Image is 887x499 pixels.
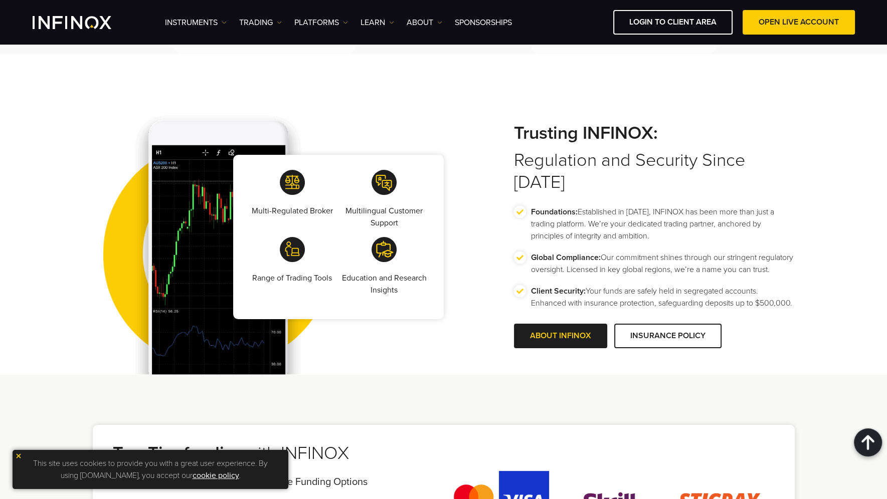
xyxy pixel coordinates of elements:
p: Range of Trading Tools [252,272,332,284]
a: cookie policy [193,470,239,480]
span: Secure Funding Options [262,476,368,488]
a: ABOUT INFINOX [514,324,607,348]
a: SPONSORSHIPS [455,17,512,29]
p: Multilingual Customer Support [340,205,428,229]
a: OPEN LIVE ACCOUNT [743,10,855,35]
strong: Trusting INFINOX: [514,122,795,144]
a: ABOUT [407,17,442,29]
a: INFINOX Logo [33,16,135,29]
a: PLATFORMS [294,17,348,29]
a: INSURANCE POLICY [614,324,722,348]
p: This site uses cookies to provide you with a great user experience. By using [DOMAIN_NAME], you a... [18,455,283,484]
h2: Regulation and Security Since [DATE] [514,122,795,193]
a: Instruments [165,17,227,29]
p: Established in [DATE], INFINOX has been more than just a trading platform. We’re your dedicated t... [531,206,795,242]
p: Our commitment shines through our stringent regulatory oversight. Licensed in key global regions,... [531,252,795,276]
strong: Global Compliance: [531,253,601,263]
p: Education and Research Insights [340,272,428,296]
a: TRADING [239,17,282,29]
strong: Foundations: [531,207,578,217]
img: yellow close icon [15,452,22,459]
strong: Top-Tier funding [113,442,245,464]
p: Multi-Regulated Broker [252,205,333,217]
a: Learn [361,17,394,29]
p: Your funds are safely held in segregated accounts. Enhanced with insurance protection, safeguardi... [531,285,795,309]
strong: Client Security: [531,286,586,296]
a: LOGIN TO CLIENT AREA [613,10,733,35]
h2: with INFINOX [113,442,432,464]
